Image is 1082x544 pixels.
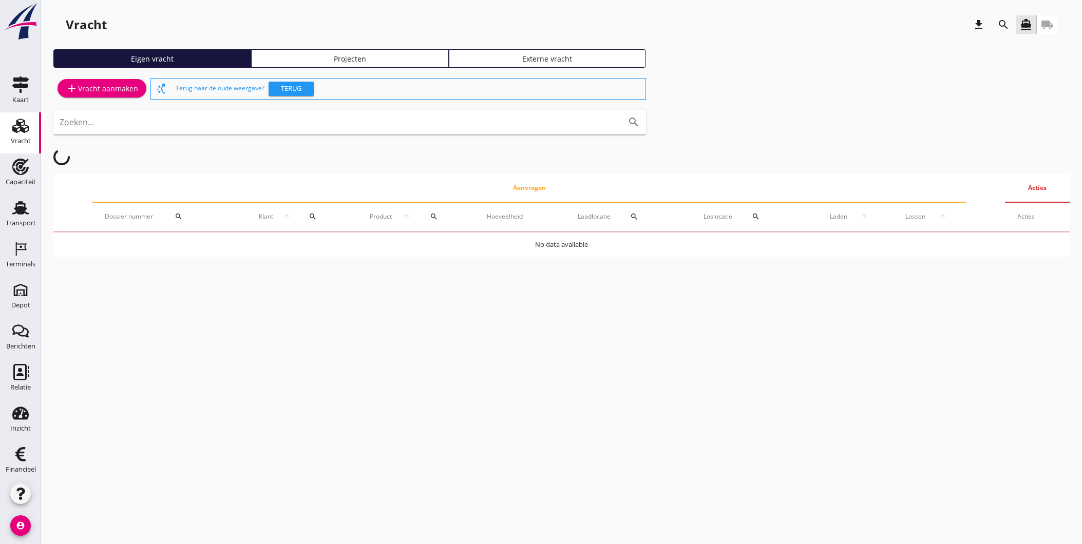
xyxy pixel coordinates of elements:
[853,212,874,221] i: arrow_upward
[1017,212,1057,221] div: Acties
[1041,18,1053,31] i: local_shipping
[10,384,31,391] div: Relatie
[453,53,642,64] div: Externe vracht
[10,515,31,536] i: account_circle
[973,18,985,31] i: download
[269,82,314,96] button: Terug
[11,138,31,144] div: Vracht
[449,49,647,68] a: Externe vracht
[66,82,78,94] i: add
[6,220,36,226] div: Transport
[309,212,317,221] i: search
[6,343,35,349] div: Berichten
[278,212,295,221] i: arrow_upward
[397,212,415,221] i: arrow_upward
[2,3,39,41] img: logo-small.a267ee39.svg
[53,232,1070,257] td: No data available
[155,83,167,95] i: switch_access_shortcut
[997,18,1010,31] i: search
[487,212,553,221] div: Hoeveelheid
[11,302,30,308] div: Depot
[628,116,640,128] i: search
[58,79,146,98] a: Vracht aanmaken
[430,212,438,221] i: search
[1020,18,1032,31] i: directions_boat
[704,204,799,229] div: Loslocatie
[630,212,638,221] i: search
[66,16,107,33] div: Vracht
[176,79,641,99] div: Terug naar de oude weergave?
[6,179,36,185] div: Capaciteit
[1005,173,1070,202] th: Acties
[12,96,29,103] div: Kaart
[365,212,397,221] span: Product
[752,212,760,221] i: search
[58,53,246,64] div: Eigen vracht
[824,212,853,221] span: Laden
[6,466,36,473] div: Financieel
[932,212,954,221] i: arrow_upward
[578,204,679,229] div: Laadlocatie
[175,212,183,221] i: search
[273,84,310,94] div: Terug
[6,261,35,267] div: Terminals
[10,425,31,432] div: Inzicht
[251,49,449,68] a: Projecten
[53,49,251,68] a: Eigen vracht
[92,173,966,202] th: Aanvragen
[105,204,229,229] div: Dossier nummer
[66,82,138,94] div: Vracht aanmaken
[60,114,611,130] input: Zoeken...
[899,212,933,221] span: Lossen
[256,53,444,64] div: Projecten
[254,212,278,221] span: Klant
